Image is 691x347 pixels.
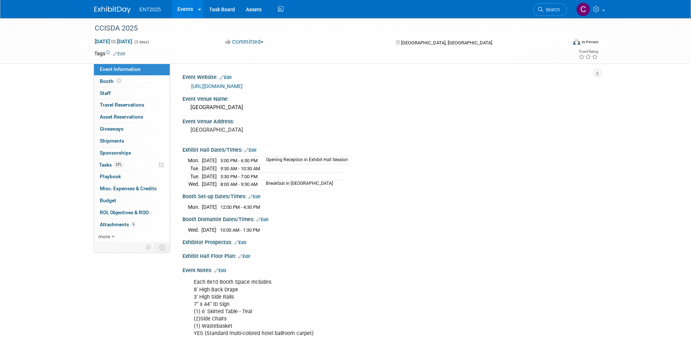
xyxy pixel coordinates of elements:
[100,78,122,84] span: Booth
[201,226,216,234] td: [DATE]
[581,39,598,45] div: In-Person
[533,3,567,16] a: Search
[543,7,560,12] span: Search
[100,126,123,132] span: Giveaways
[220,174,258,179] span: 5:30 PM - 7:00 PM
[94,76,170,87] a: Booth
[220,158,258,163] span: 5:00 PM - 6:30 PM
[223,38,266,46] button: Committed
[191,83,243,89] a: [URL][DOMAIN_NAME]
[94,171,170,183] a: Playbook
[202,157,217,165] td: [DATE]
[234,240,246,245] a: Edit
[214,268,226,273] a: Edit
[182,265,597,274] div: Event Notes:
[401,40,492,45] span: [GEOGRAPHIC_DATA], [GEOGRAPHIC_DATA]
[100,150,131,156] span: Sponsorships
[182,144,597,154] div: Exhibit Hall Dates/Times:
[182,93,597,103] div: Event Venue Name:
[98,234,110,239] span: more
[114,162,123,167] span: 33%
[100,210,149,215] span: ROI, Objectives & ROO
[94,183,170,195] a: Misc. Expenses & Credits
[94,38,133,45] span: [DATE] [DATE]
[202,203,217,211] td: [DATE]
[100,66,141,72] span: Event Information
[100,186,157,191] span: Misc. Expenses & Credits
[131,222,136,227] span: 6
[188,172,202,180] td: Tue.
[188,102,592,113] div: [GEOGRAPHIC_DATA]
[256,217,268,222] a: Edit
[94,64,170,75] a: Event Information
[115,78,122,84] span: Booth not reserved yet
[94,99,170,111] a: Travel Reservations
[188,157,202,165] td: Mon.
[202,172,217,180] td: [DATE]
[94,207,170,219] a: ROI, Objectives & ROO
[182,191,597,200] div: Booth Set-up Dates/Times:
[188,226,201,234] td: Wed.
[578,50,598,53] div: Event Rating
[182,237,597,246] div: Exhibitor Prospectus:
[220,166,260,171] span: 9:30 AM - 10:30 AM
[94,6,131,13] img: ExhibitDay
[92,22,556,35] div: CCISDA 2025
[100,114,143,120] span: Asset Reservations
[262,180,348,188] td: Breakfast in [GEOGRAPHIC_DATA]
[182,214,597,223] div: Booth Dismantle Dates/Times:
[94,219,170,231] a: Attachments6
[113,51,125,56] a: Edit
[576,3,590,16] img: Colleen Mueller
[100,138,124,144] span: Shipments
[142,243,155,252] td: Personalize Event Tab Strip
[94,123,170,135] a: Giveaways
[244,148,256,153] a: Edit
[524,38,599,49] div: Event Format
[94,231,170,243] a: more
[94,50,125,57] td: Tags
[191,127,347,133] pre: [GEOGRAPHIC_DATA]
[100,102,144,108] span: Travel Reservations
[94,147,170,159] a: Sponsorships
[248,194,260,199] a: Edit
[188,180,202,188] td: Wed.
[94,88,170,99] a: Staff
[155,243,170,252] td: Toggle Event Tabs
[182,116,597,125] div: Event Venue Address:
[94,159,170,171] a: Tasks33%
[100,90,111,96] span: Staff
[100,198,116,203] span: Budget
[202,165,217,173] td: [DATE]
[100,222,136,227] span: Attachments
[100,173,121,179] span: Playbook
[238,254,250,259] a: Edit
[94,195,170,207] a: Budget
[140,7,161,12] span: ENT2025
[220,204,260,210] span: 12:00 PM - 4:30 PM
[182,72,597,81] div: Event Website:
[573,39,580,45] img: Format-Inperson.png
[94,135,170,147] a: Shipments
[94,111,170,123] a: Asset Reservations
[182,251,597,260] div: Exhibit Hall Floor Plan:
[220,227,260,233] span: 10:00 AM - 1:30 PM
[220,75,232,80] a: Edit
[188,165,202,173] td: Tue.
[99,162,123,168] span: Tasks
[188,203,202,211] td: Mon.
[202,180,217,188] td: [DATE]
[134,40,149,44] span: (3 days)
[262,157,348,165] td: Opening Reception in Exhibit Hall Session
[220,182,258,187] span: 8:00 AM - 9:30 AM
[110,39,117,44] span: to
